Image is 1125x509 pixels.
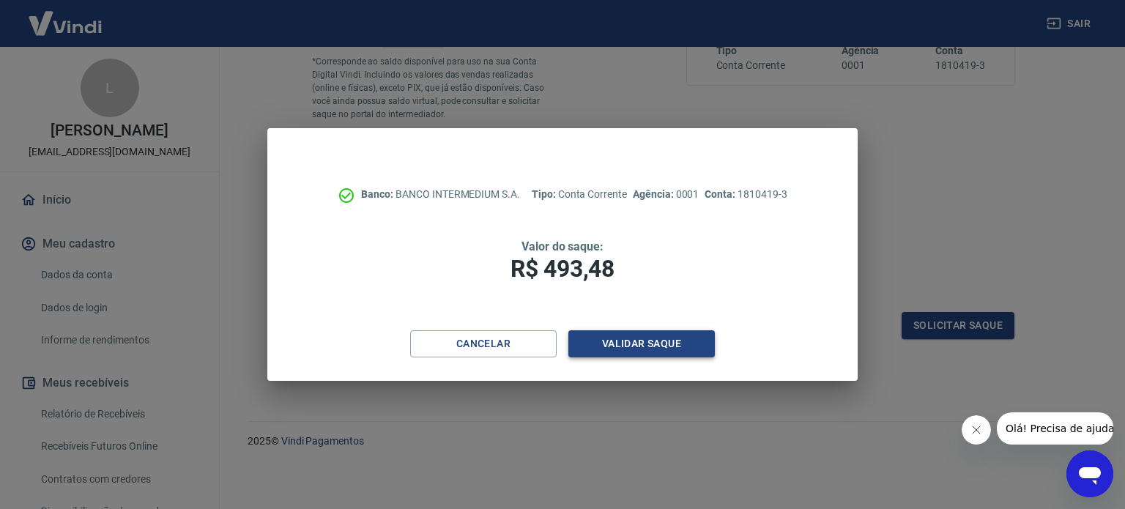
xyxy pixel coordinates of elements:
[532,187,627,202] p: Conta Corrente
[705,188,738,200] span: Conta:
[410,330,557,357] button: Cancelar
[705,187,787,202] p: 1810419-3
[633,188,676,200] span: Agência:
[521,239,604,253] span: Valor do saque:
[361,187,520,202] p: BANCO INTERMEDIUM S.A.
[997,412,1113,445] iframe: Mensagem da empresa
[532,188,558,200] span: Tipo:
[568,330,715,357] button: Validar saque
[510,255,615,283] span: R$ 493,48
[1066,450,1113,497] iframe: Botão para abrir a janela de mensagens
[633,187,699,202] p: 0001
[9,10,123,22] span: Olá! Precisa de ajuda?
[962,415,991,445] iframe: Fechar mensagem
[361,188,396,200] span: Banco:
